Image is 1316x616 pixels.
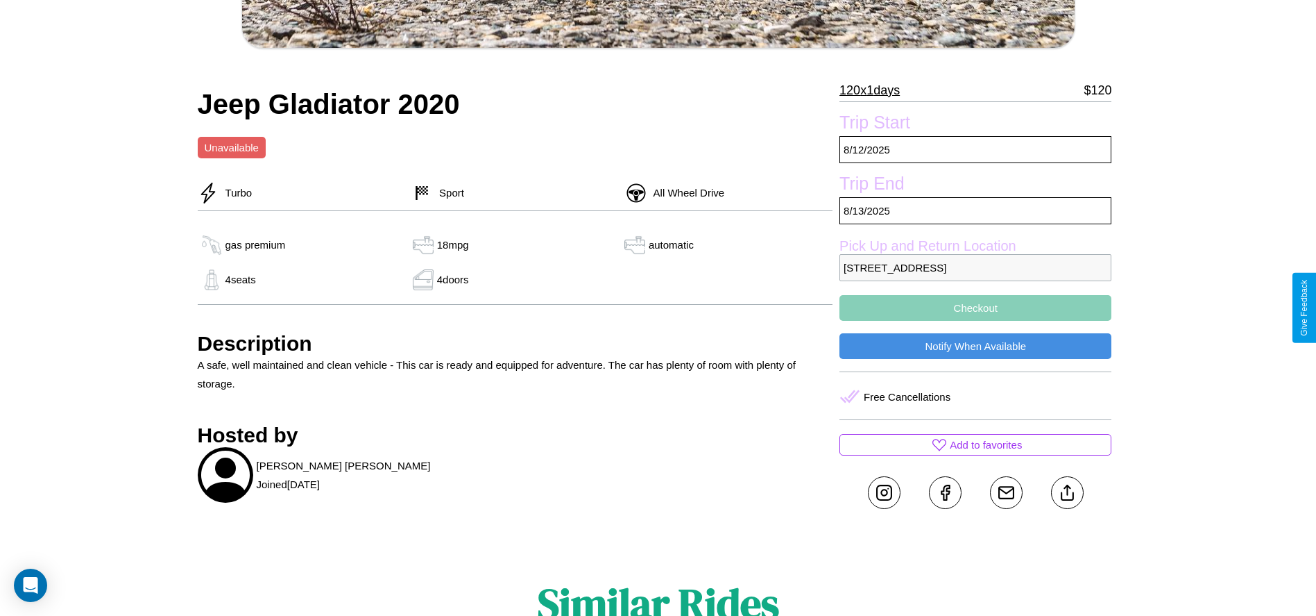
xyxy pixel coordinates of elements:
[432,183,464,202] p: Sport
[839,174,1111,197] label: Trip End
[225,235,286,254] p: gas premium
[839,79,900,101] p: 120 x 1 days
[950,435,1022,454] p: Add to favorites
[839,434,1111,456] button: Add to favorites
[205,138,259,157] p: Unavailable
[839,254,1111,281] p: [STREET_ADDRESS]
[1084,79,1111,101] p: $ 120
[225,270,256,289] p: 4 seats
[198,89,833,120] h2: Jeep Gladiator 2020
[198,332,833,356] h3: Description
[198,235,225,256] img: gas
[621,235,649,256] img: gas
[257,456,431,475] p: [PERSON_NAME] [PERSON_NAME]
[257,475,320,494] p: Joined [DATE]
[409,269,437,290] img: gas
[839,295,1111,321] button: Checkout
[839,136,1111,163] p: 8 / 12 / 2025
[437,270,469,289] p: 4 doors
[864,388,950,406] p: Free Cancellations
[198,269,225,290] img: gas
[14,569,47,602] div: Open Intercom Messenger
[839,333,1111,359] button: Notify When Available
[437,235,469,254] p: 18 mpg
[1299,280,1309,336] div: Give Feedback
[198,424,833,447] h3: Hosted by
[219,183,253,202] p: Turbo
[649,235,694,254] p: automatic
[839,238,1111,254] label: Pick Up and Return Location
[198,356,833,393] p: A safe, well maintained and clean vehicle - This car is ready and equipped for adventure. The car...
[839,113,1111,136] label: Trip Start
[839,197,1111,224] p: 8 / 13 / 2025
[409,235,437,256] img: gas
[647,183,725,202] p: All Wheel Drive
